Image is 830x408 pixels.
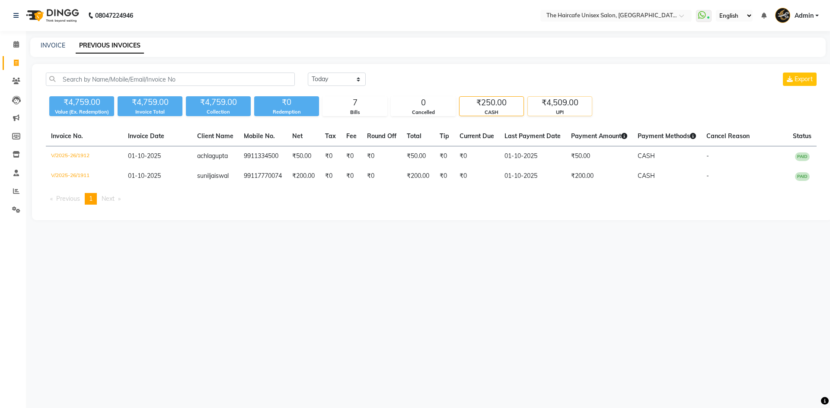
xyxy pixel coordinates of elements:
[460,97,524,109] div: ₹250.00
[638,152,655,160] span: CASH
[320,146,341,167] td: ₹0
[566,166,632,186] td: ₹200.00
[186,96,251,108] div: ₹4,759.00
[346,132,357,140] span: Fee
[795,75,813,83] span: Export
[197,152,212,160] span: achla
[41,41,65,49] a: INVOICE
[499,166,566,186] td: 01-10-2025
[46,166,123,186] td: V/2025-26/1911
[795,152,810,161] span: PAID
[186,108,251,116] div: Collection
[46,146,123,167] td: V/2025-26/1912
[210,172,229,180] span: jaiswal
[128,152,161,160] span: 01-10-2025
[407,132,421,140] span: Total
[287,166,320,186] td: ₹200.00
[292,132,303,140] span: Net
[323,97,387,109] div: 7
[434,166,454,186] td: ₹0
[402,146,434,167] td: ₹50.00
[341,166,362,186] td: ₹0
[528,97,592,109] div: ₹4,509.00
[287,146,320,167] td: ₹50.00
[706,152,709,160] span: -
[783,73,817,86] button: Export
[706,172,709,180] span: -
[254,108,319,116] div: Redemption
[499,146,566,167] td: 01-10-2025
[254,96,319,108] div: ₹0
[323,109,387,116] div: Bills
[775,8,790,23] img: Admin
[402,166,434,186] td: ₹200.00
[212,152,228,160] span: gupta
[460,132,494,140] span: Current Due
[239,166,287,186] td: 99117770074
[95,3,133,28] b: 08047224946
[197,172,210,180] span: sunil
[118,96,182,108] div: ₹4,759.00
[391,109,455,116] div: Cancelled
[367,132,396,140] span: Round Off
[118,108,182,116] div: Invoice Total
[341,146,362,167] td: ₹0
[504,132,561,140] span: Last Payment Date
[362,146,402,167] td: ₹0
[244,132,275,140] span: Mobile No.
[89,195,93,202] span: 1
[793,132,811,140] span: Status
[362,166,402,186] td: ₹0
[454,146,499,167] td: ₹0
[46,193,818,205] nav: Pagination
[325,132,336,140] span: Tax
[638,172,655,180] span: CASH
[391,97,455,109] div: 0
[76,38,144,54] a: PREVIOUS INVOICES
[49,108,114,116] div: Value (Ex. Redemption)
[795,11,814,20] span: Admin
[638,132,696,140] span: Payment Methods
[460,109,524,116] div: CASH
[197,132,233,140] span: Client Name
[454,166,499,186] td: ₹0
[440,132,449,140] span: Tip
[56,195,80,202] span: Previous
[22,3,81,28] img: logo
[706,132,750,140] span: Cancel Reason
[128,132,164,140] span: Invoice Date
[320,166,341,186] td: ₹0
[51,132,83,140] span: Invoice No.
[128,172,161,180] span: 01-10-2025
[46,73,295,86] input: Search by Name/Mobile/Email/Invoice No
[239,146,287,167] td: 9911334500
[102,195,115,202] span: Next
[566,146,632,167] td: ₹50.00
[571,132,627,140] span: Payment Amount
[49,96,114,108] div: ₹4,759.00
[434,146,454,167] td: ₹0
[528,109,592,116] div: UPI
[795,172,810,181] span: PAID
